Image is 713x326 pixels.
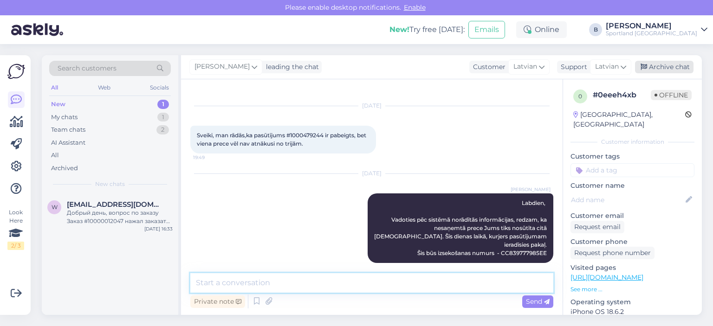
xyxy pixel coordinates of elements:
[606,22,697,30] div: [PERSON_NAME]
[570,297,694,307] p: Operating system
[262,62,319,72] div: leading the chat
[374,199,548,256] span: Labdien, Vadoties pēc sistēmā norādītās informācijas, redzam, ka nesaņemtā prece Jums tiks nosūtī...
[570,273,643,281] a: [URL][DOMAIN_NAME]
[570,221,624,233] div: Request email
[194,62,250,72] span: [PERSON_NAME]
[51,164,78,173] div: Archived
[7,242,24,250] div: 2 / 3
[144,225,173,232] div: [DATE] 16:33
[651,90,692,100] span: Offline
[570,152,694,161] p: Customer tags
[557,62,587,72] div: Support
[389,25,409,34] b: New!
[67,209,173,225] div: Добрый день, вопрос по заказу Заказ #10000012047 нажал заказать , но оплату нечайно отменил, посл...
[51,100,65,109] div: New
[148,82,171,94] div: Socials
[7,63,25,80] img: Askly Logo
[67,200,163,209] span: wozz.heat@gmail.com
[570,285,694,294] p: See more ...
[516,21,567,38] div: Online
[51,138,85,147] div: AI Assistant
[190,295,245,308] div: Private note
[570,247,655,259] div: Request phone number
[156,125,169,134] div: 2
[606,30,697,37] div: Sportland [GEOGRAPHIC_DATA]
[578,93,582,100] span: 0
[570,307,694,317] p: iPhone OS 18.6.2
[571,195,684,205] input: Add name
[49,82,60,94] div: All
[468,21,505,38] button: Emails
[570,237,694,247] p: Customer phone
[389,24,465,35] div: Try free [DATE]:
[570,163,694,177] input: Add a tag
[593,89,651,101] div: # 0eeeh4xb
[52,204,58,211] span: w
[157,100,169,109] div: 1
[511,186,551,193] span: [PERSON_NAME]
[573,110,685,129] div: [GEOGRAPHIC_DATA], [GEOGRAPHIC_DATA]
[526,297,550,306] span: Send
[193,154,228,161] span: 19:49
[570,211,694,221] p: Customer email
[51,125,85,134] div: Team chats
[513,62,537,72] span: Latvian
[516,263,551,270] span: 9:13
[51,151,59,160] div: All
[157,113,169,122] div: 1
[401,3,428,12] span: Enable
[51,113,78,122] div: My chats
[606,22,707,37] a: [PERSON_NAME]Sportland [GEOGRAPHIC_DATA]
[595,62,619,72] span: Latvian
[570,138,694,146] div: Customer information
[190,169,553,178] div: [DATE]
[96,82,112,94] div: Web
[570,263,694,273] p: Visited pages
[589,23,602,36] div: B
[570,181,694,191] p: Customer name
[197,132,368,147] span: Sveiki, man rādās,ka pasūtījums #1000479244 ir pabeigts, bet viena prece vēl nav atnākusi no trijām.
[469,62,506,72] div: Customer
[95,180,125,188] span: New chats
[58,64,117,73] span: Search customers
[635,61,694,73] div: Archive chat
[7,208,24,250] div: Look Here
[190,102,553,110] div: [DATE]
